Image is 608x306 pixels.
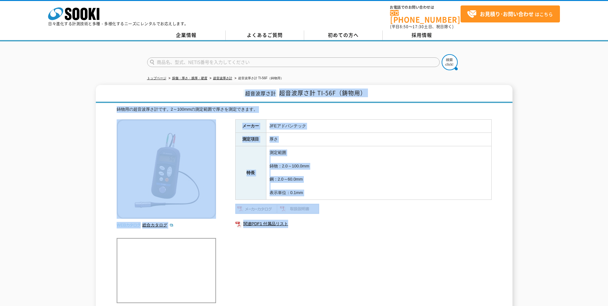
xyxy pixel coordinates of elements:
[48,22,188,26] p: 日々進化する計測技術と多種・多様化するニーズにレンタルでお応えします。
[117,119,216,219] img: 超音波厚さ計 TI-56F（鋳物用）
[461,5,560,22] a: お見積り･お問い合わせはこちら
[235,119,266,133] th: メーカー
[390,24,454,30] span: (平日 ～ 土日、祝日除く)
[277,208,319,213] a: 取扱説明書
[442,54,458,70] img: btn_search.png
[235,146,266,200] th: 特長
[147,30,226,40] a: 企業情報
[235,220,492,228] a: 関連PDF1 付属品リスト
[142,223,174,227] a: 総合カタログ
[390,5,461,9] span: お電話でのお問い合わせは
[117,222,141,228] img: webカタログ
[235,208,277,213] a: メーカーカタログ
[390,10,461,23] a: [PHONE_NUMBER]
[233,75,284,82] li: 超音波厚さ計 TI-56F（鋳物用）
[147,76,166,80] a: トップページ
[213,76,232,80] a: 超音波厚さ計
[226,30,304,40] a: よくあるご質問
[244,89,278,97] span: 超音波厚さ計
[328,31,359,38] span: 初めての方へ
[235,133,266,146] th: 測定項目
[277,204,319,214] img: 取扱説明書
[235,204,277,214] img: メーカーカタログ
[412,24,424,30] span: 17:30
[172,76,207,80] a: 探傷・厚さ・膜厚・硬度
[266,119,491,133] td: JFEアドバンテック
[400,24,409,30] span: 8:50
[467,9,553,19] span: はこちら
[304,30,383,40] a: 初めての方へ
[266,146,491,200] td: 測定範囲 鋳物：2.0～100.0mm 鋼：2.0～60.0mm 表示単位：0.1mm
[266,133,491,146] td: 厚さ
[383,30,461,40] a: 採用情報
[480,10,534,18] strong: お見積り･お問い合わせ
[279,89,366,97] span: 超音波厚さ計 TI-56F（鋳物用）
[117,106,492,113] div: 鋳物用の超音波厚さ計です。2～100mmの測定範囲で厚さを測定できます。
[147,57,440,67] input: 商品名、型式、NETIS番号を入力してください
